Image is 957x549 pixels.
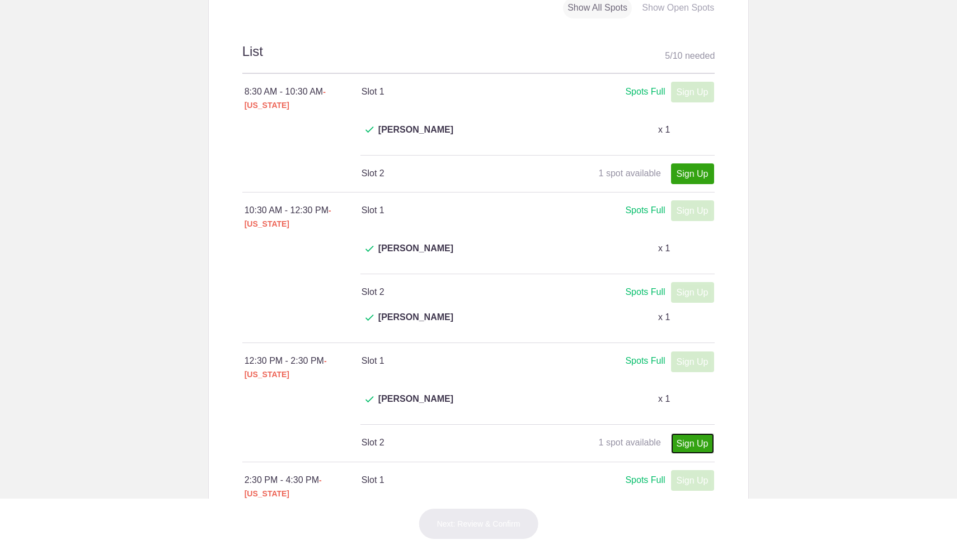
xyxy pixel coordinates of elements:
[625,85,665,99] div: Spots Full
[625,354,665,368] div: Spots Full
[365,126,374,133] img: Check dark green
[365,396,374,403] img: Check dark green
[658,242,670,255] p: x 1
[245,206,331,228] span: - [US_STATE]
[245,85,362,112] div: 8:30 AM - 10:30 AM
[671,163,714,184] a: Sign Up
[599,438,661,447] span: 1 spot available
[625,285,665,299] div: Spots Full
[365,246,374,252] img: Check dark green
[245,354,362,381] div: 12:30 PM - 2:30 PM
[658,392,670,406] p: x 1
[599,168,661,178] span: 1 spot available
[658,123,670,137] p: x 1
[625,204,665,218] div: Spots Full
[365,315,374,321] img: Check dark green
[362,473,537,487] h4: Slot 1
[245,476,322,498] span: - [US_STATE]
[362,285,537,299] h4: Slot 2
[245,204,362,231] div: 10:30 AM - 12:30 PM
[362,436,537,449] h4: Slot 2
[245,356,327,379] span: - [US_STATE]
[378,242,453,269] span: [PERSON_NAME]
[658,311,670,324] p: x 1
[245,473,362,500] div: 2:30 PM - 4:30 PM
[419,508,539,539] button: Next: Review & Confirm
[671,433,714,454] a: Sign Up
[362,85,537,98] h4: Slot 1
[670,51,672,60] span: /
[362,167,537,180] h4: Slot 2
[245,87,326,110] span: - [US_STATE]
[362,204,537,217] h4: Slot 1
[625,473,665,487] div: Spots Full
[378,123,453,150] span: [PERSON_NAME]
[362,354,537,368] h4: Slot 1
[378,392,453,419] span: [PERSON_NAME]
[242,42,715,74] h2: List
[665,48,715,64] div: 5 10 needed
[378,311,453,337] span: [PERSON_NAME]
